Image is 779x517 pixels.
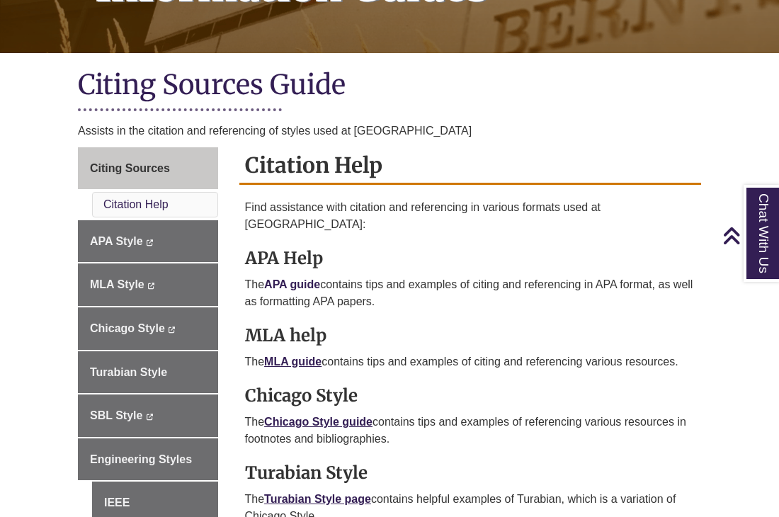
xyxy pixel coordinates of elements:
a: Citation Help [103,198,169,210]
span: Turabian Style [90,366,167,378]
span: APA Style [90,235,143,247]
a: Turabian Style page [264,493,371,505]
span: SBL Style [90,409,142,421]
i: This link opens in a new window [147,283,155,289]
a: Turabian Style [78,351,218,394]
i: This link opens in a new window [168,326,176,333]
a: Citing Sources [78,147,218,190]
span: Chicago Style [90,322,165,334]
a: SBL Style [78,394,218,437]
a: MLA guide [264,356,322,368]
strong: Chicago Style [245,385,358,407]
a: MLA Style [78,263,218,306]
i: This link opens in a new window [146,414,154,420]
a: APA Style [78,220,218,263]
span: MLA Style [90,278,144,290]
strong: Turabian Style [245,462,368,484]
p: The contains tips and examples of citing and referencing in APA format, as well as formatting APA... [245,276,696,310]
h1: Citing Sources Guide [78,67,701,105]
strong: MLA help [245,324,326,346]
p: The contains tips and examples of referencing various resources in footnotes and bibliographies. [245,414,696,448]
a: Back to Top [722,226,775,245]
strong: APA Help [245,247,323,269]
a: Chicago Style guide [264,416,373,428]
i: This link opens in a new window [146,239,154,246]
a: Chicago Style [78,307,218,350]
span: Assists in the citation and referencing of styles used at [GEOGRAPHIC_DATA] [78,125,472,137]
p: Find assistance with citation and referencing in various formats used at [GEOGRAPHIC_DATA]: [245,199,696,233]
span: Citing Sources [90,162,170,174]
p: The contains tips and examples of citing and referencing various resources. [245,353,696,370]
span: Engineering Styles [90,453,192,465]
a: APA guide [264,278,320,290]
h2: Citation Help [239,147,702,185]
a: Engineering Styles [78,438,218,481]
